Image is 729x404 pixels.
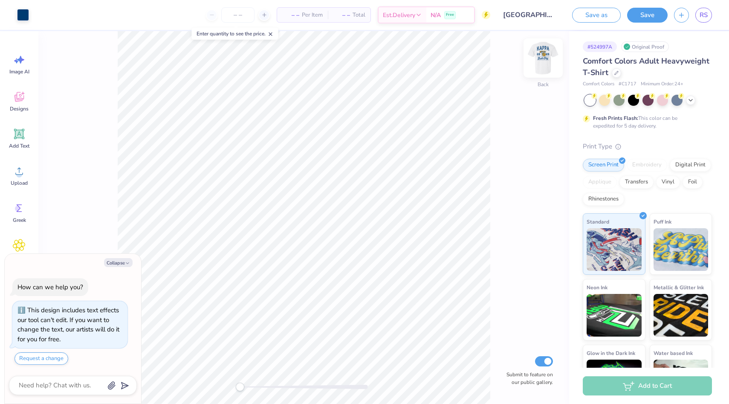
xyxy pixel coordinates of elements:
[619,176,654,189] div: Transfers
[593,115,638,122] strong: Fresh Prints Flash:
[583,159,624,171] div: Screen Print
[654,360,709,402] img: Water based Ink
[502,371,553,386] label: Submit to feature on our public gallery.
[17,306,119,343] div: This design includes text effects our tool can't edit. If you want to change the text, our artist...
[670,159,711,171] div: Digital Print
[333,11,350,20] span: – –
[627,159,667,171] div: Embroidery
[654,217,671,226] span: Puff Ink
[587,217,609,226] span: Standard
[583,193,624,206] div: Rhinestones
[282,11,299,20] span: – –
[526,41,560,75] img: Back
[695,8,712,23] a: RS
[236,383,244,391] div: Accessibility label
[104,258,133,267] button: Collapse
[627,8,668,23] button: Save
[11,180,28,186] span: Upload
[192,28,278,40] div: Enter quantity to see the price.
[587,360,642,402] img: Glow in the Dark Ink
[654,294,709,337] img: Metallic & Glitter Ink
[621,41,669,52] div: Original Proof
[583,142,712,151] div: Print Type
[654,283,704,292] span: Metallic & Glitter Ink
[641,81,683,88] span: Minimum Order: 24 +
[13,217,26,224] span: Greek
[583,41,617,52] div: # 524997A
[654,228,709,271] img: Puff Ink
[353,11,365,20] span: Total
[683,176,703,189] div: Foil
[593,114,698,130] div: This color can be expedited for 5 day delivery.
[302,11,323,20] span: Per Item
[572,8,621,23] button: Save as
[9,68,29,75] span: Image AI
[587,349,635,357] span: Glow in the Dark Ink
[587,228,642,271] img: Standard
[383,11,415,20] span: Est. Delivery
[497,6,559,23] input: Untitled Design
[431,11,441,20] span: N/A
[587,283,607,292] span: Neon Ink
[14,352,68,365] button: Request a change
[587,294,642,337] img: Neon Ink
[538,81,549,88] div: Back
[221,7,255,23] input: – –
[654,349,693,357] span: Water based Ink
[583,81,614,88] span: Comfort Colors
[10,105,29,112] span: Designs
[17,283,83,291] div: How can we help you?
[583,176,617,189] div: Applique
[9,142,29,149] span: Add Text
[700,10,708,20] span: RS
[619,81,636,88] span: # C1717
[656,176,680,189] div: Vinyl
[583,56,709,78] span: Comfort Colors Adult Heavyweight T-Shirt
[446,12,454,18] span: Free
